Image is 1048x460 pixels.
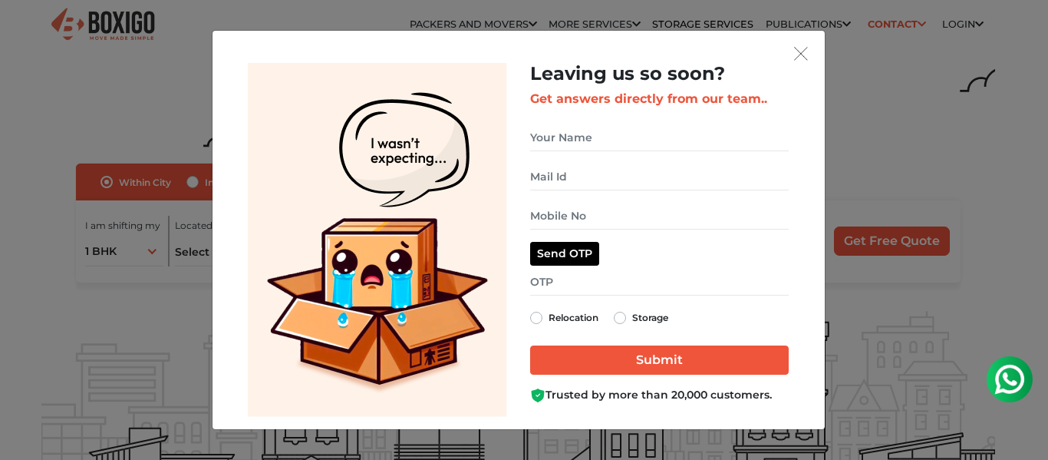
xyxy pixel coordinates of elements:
img: whatsapp-icon.svg [15,15,46,46]
img: Boxigo Customer Shield [530,388,545,403]
h3: Get answers directly from our team.. [530,91,789,106]
input: Your Name [530,124,789,151]
img: Lead Welcome Image [248,63,507,417]
label: Relocation [549,309,598,327]
button: Send OTP [530,242,599,266]
h2: Leaving us so soon? [530,63,789,85]
label: Storage [632,309,668,327]
input: Submit [530,346,789,375]
input: OTP [530,269,789,296]
div: Trusted by more than 20,000 customers. [530,387,789,403]
input: Mail Id [530,164,789,190]
input: Mobile No [530,203,789,230]
img: exit [794,47,808,61]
